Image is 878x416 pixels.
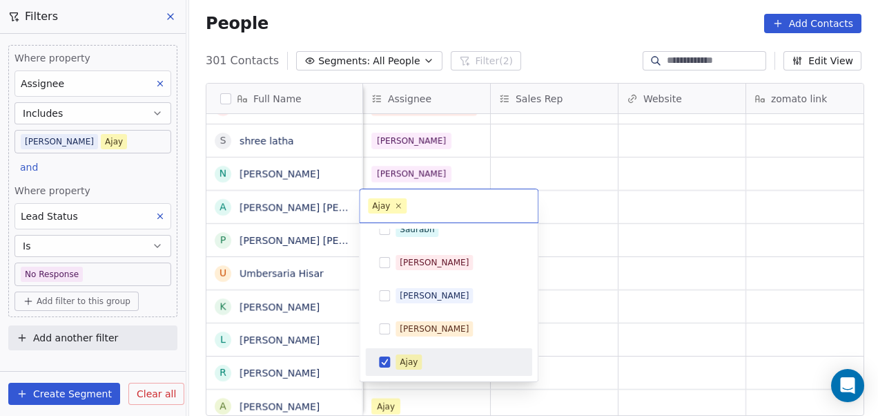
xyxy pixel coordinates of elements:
div: [PERSON_NAME] [400,256,469,269]
div: [PERSON_NAME] [400,290,469,302]
div: Saurabh [400,223,434,236]
div: Ajay [372,200,390,212]
div: [PERSON_NAME] [400,323,469,335]
div: Ajay [400,356,418,368]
